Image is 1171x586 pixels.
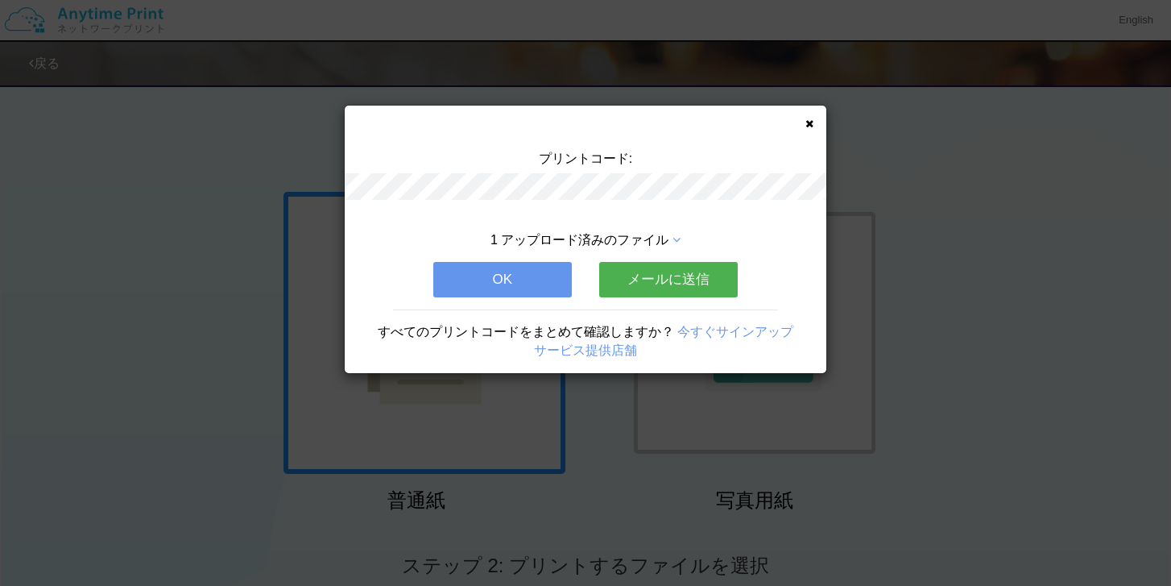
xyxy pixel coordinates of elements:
button: メールに送信 [599,262,738,297]
button: OK [433,262,572,297]
a: 今すぐサインアップ [677,325,793,339]
span: プリントコード: [539,152,632,165]
span: すべてのプリントコードをまとめて確認しますか？ [378,325,674,339]
span: 1 アップロード済みのファイル [490,233,668,247]
a: サービス提供店舗 [534,343,637,357]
